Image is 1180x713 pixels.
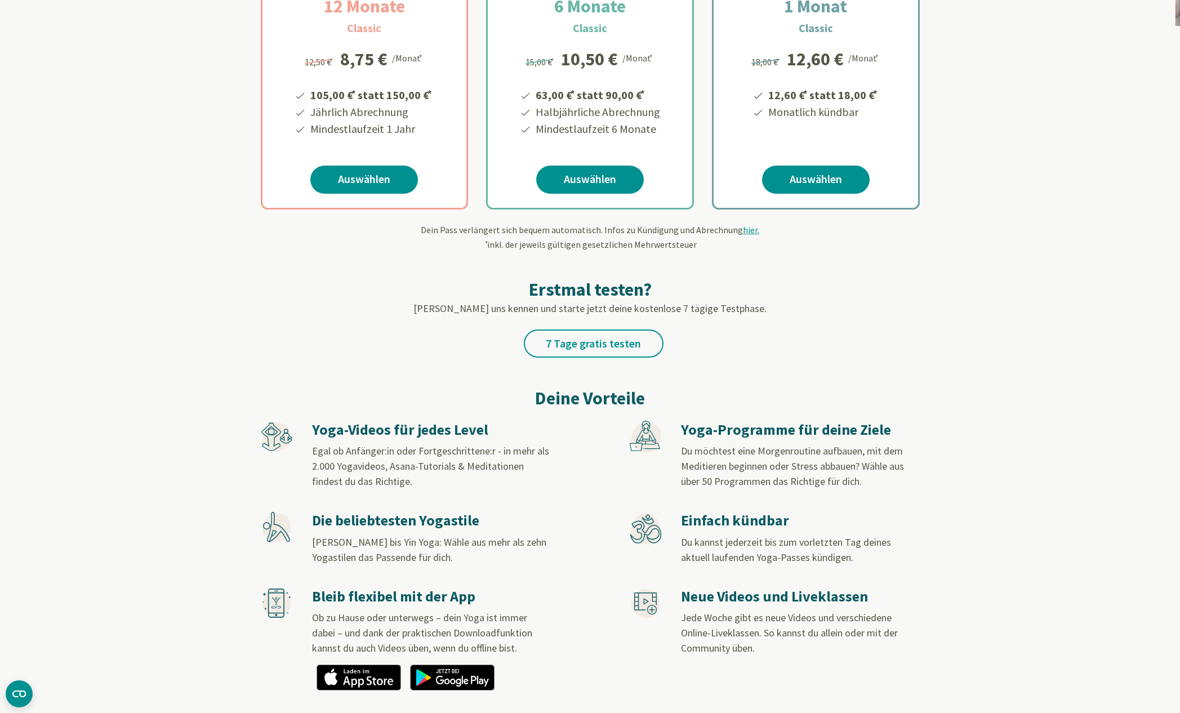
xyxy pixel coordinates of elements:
a: Auswählen [536,166,644,194]
button: CMP-Widget öffnen [6,680,33,707]
span: inkl. der jeweils gültigen gesetzlichen Mehrwertsteuer [484,239,697,250]
span: 15,00 € [526,56,555,68]
span: Egal ob Anfänger:in oder Fortgeschrittene:r - in mehr als 2.000 Yogavideos, Asana-Tutorials & Med... [312,444,549,488]
li: 105,00 € statt 150,00 € [309,84,434,104]
span: [PERSON_NAME] bis Yin Yoga: Wähle aus mehr als zehn Yogastilen das Passende für dich. [312,536,546,564]
h3: Classic [573,20,607,37]
div: 10,50 € [561,50,618,68]
li: Halbjährliche Abrechnung [534,104,660,121]
li: 63,00 € statt 90,00 € [534,84,660,104]
div: /Monat [848,50,880,65]
div: /Monat [622,50,654,65]
h2: Erstmal testen? [261,278,920,301]
a: Auswählen [310,166,418,194]
li: Jährlich Abrechnung [309,104,434,121]
p: [PERSON_NAME] uns kennen und starte jetzt deine kostenlose 7 tägige Testphase. [261,301,920,316]
a: 7 Tage gratis testen [524,329,664,358]
h3: Die beliebtesten Yogastile [312,511,550,530]
span: hier. [743,224,759,235]
h3: Yoga-Programme für deine Ziele [681,421,919,439]
li: 12,60 € statt 18,00 € [767,84,879,104]
h3: Einfach kündbar [681,511,919,530]
div: 8,75 € [340,50,388,68]
span: Du kannst jederzeit bis zum vorletzten Tag deines aktuell laufenden Yoga-Passes kündigen. [681,536,891,564]
a: Auswählen [762,166,870,194]
h3: Yoga-Videos für jedes Level [312,421,550,439]
h3: Neue Videos und Liveklassen [681,587,919,606]
h3: Classic [799,20,833,37]
h2: Deine Vorteile [261,385,920,412]
span: Jede Woche gibt es neue Videos und verschiedene Online-Liveklassen. So kannst du allein oder mit ... [681,611,898,654]
span: 18,00 € [751,56,781,68]
img: app_appstore_de.png [317,665,401,690]
li: Mindestlaufzeit 6 Monate [534,121,660,137]
span: Du möchtest eine Morgenroutine aufbauen, mit dem Meditieren beginnen oder Stress abbauen? Wähle a... [681,444,904,488]
li: Monatlich kündbar [767,104,879,121]
span: 12,50 € [305,56,335,68]
div: /Monat [392,50,424,65]
img: app_googleplay_de.png [410,665,495,690]
h3: Classic [347,20,381,37]
div: Dein Pass verlängert sich bequem automatisch. Infos zu Kündigung und Abrechnung [261,223,920,251]
div: 12,60 € [787,50,844,68]
h3: Bleib flexibel mit der App [312,587,550,606]
span: Ob zu Hause oder unterwegs – dein Yoga ist immer dabei – und dank der praktischen Downloadfunktio... [312,611,532,654]
li: Mindestlaufzeit 1 Jahr [309,121,434,137]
